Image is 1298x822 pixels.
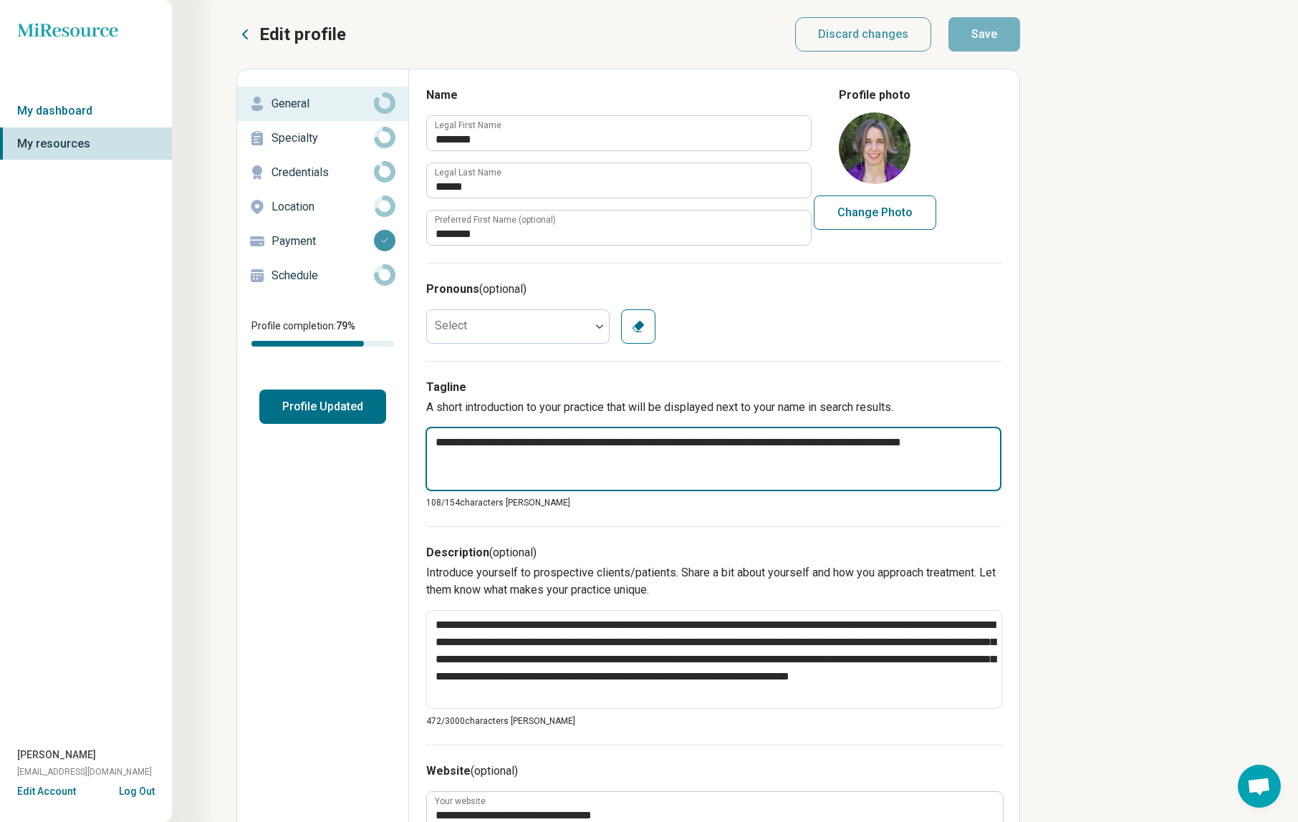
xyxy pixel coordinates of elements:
[426,399,1002,416] p: A short introduction to your practice that will be displayed next to your name in search results.
[271,267,374,284] p: Schedule
[259,23,346,46] p: Edit profile
[237,87,408,121] a: General
[435,216,556,224] label: Preferred First Name (optional)
[426,379,1002,396] h3: Tagline
[479,282,527,296] span: (optional)
[251,341,394,347] div: Profile completion
[795,17,932,52] button: Discard changes
[426,715,1002,727] p: 472/ 3000 characters [PERSON_NAME]
[435,121,501,130] label: Legal First Name
[17,765,152,778] span: [EMAIL_ADDRESS][DOMAIN_NAME]
[435,797,486,806] label: Your website
[237,155,408,190] a: Credentials
[271,198,374,216] p: Location
[426,544,1002,561] h3: Description
[336,320,355,332] span: 79 %
[435,319,467,332] label: Select
[271,233,374,250] p: Payment
[17,784,76,799] button: Edit Account
[119,784,155,796] button: Log Out
[839,87,910,104] legend: Profile photo
[471,764,518,778] span: (optional)
[237,121,408,155] a: Specialty
[236,23,346,46] button: Edit profile
[948,17,1020,52] button: Save
[435,168,501,177] label: Legal Last Name
[426,564,1002,599] p: Introduce yourself to prospective clients/patients. Share a bit about yourself and how you approa...
[271,130,374,147] p: Specialty
[814,195,936,230] button: Change Photo
[839,112,910,184] img: avatar image
[426,763,1002,780] h3: Website
[17,748,96,763] span: [PERSON_NAME]
[271,164,374,181] p: Credentials
[237,310,408,355] div: Profile completion:
[1238,765,1281,808] div: Open chat
[237,258,408,293] a: Schedule
[259,390,386,424] button: Profile Updated
[271,95,374,112] p: General
[237,190,408,224] a: Location
[426,87,810,104] h3: Name
[426,496,1002,509] p: 108/ 154 characters [PERSON_NAME]
[489,546,537,559] span: (optional)
[426,281,1002,298] h3: Pronouns
[237,224,408,258] a: Payment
